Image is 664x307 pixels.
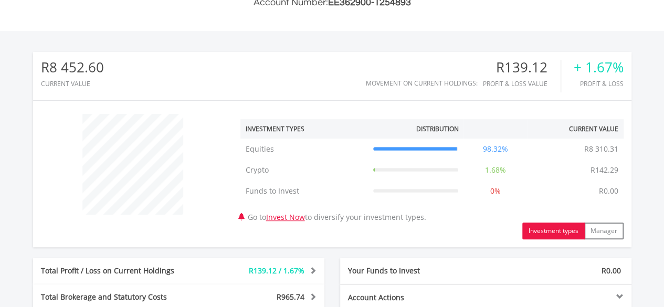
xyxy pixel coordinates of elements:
td: Funds to Invest [240,181,368,202]
td: Equities [240,139,368,160]
td: 0% [463,181,528,202]
td: 98.32% [463,139,528,160]
span: R139.12 / 1.67% [249,266,304,276]
td: R0.00 [594,181,624,202]
div: R139.12 [483,60,561,75]
th: Investment Types [240,119,368,139]
button: Manager [584,223,624,239]
div: + 1.67% [574,60,624,75]
td: R142.29 [585,160,624,181]
td: 1.68% [463,160,528,181]
a: Invest Now [266,212,305,222]
span: R965.74 [277,292,304,302]
div: Profit & Loss [574,80,624,87]
div: Your Funds to Invest [340,266,486,276]
span: R0.00 [602,266,621,276]
div: Profit & Loss Value [483,80,561,87]
div: CURRENT VALUE [41,80,104,87]
div: Go to to diversify your investment types. [233,109,631,239]
td: Crypto [240,160,368,181]
div: Total Brokerage and Statutory Costs [33,292,203,302]
div: Distribution [416,124,458,133]
button: Investment types [522,223,585,239]
div: Movement on Current Holdings: [366,80,478,87]
td: R8 310.31 [579,139,624,160]
div: Total Profit / Loss on Current Holdings [33,266,203,276]
div: R8 452.60 [41,60,104,75]
th: Current Value [528,119,624,139]
div: Account Actions [340,292,486,303]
